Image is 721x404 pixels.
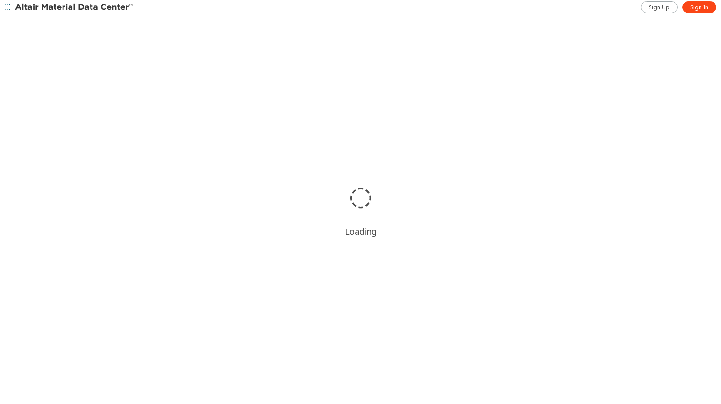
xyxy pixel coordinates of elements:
[641,1,678,13] a: Sign Up
[690,4,708,11] span: Sign In
[649,4,670,11] span: Sign Up
[345,226,377,237] div: Loading
[682,1,716,13] a: Sign In
[15,3,134,12] img: Altair Material Data Center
